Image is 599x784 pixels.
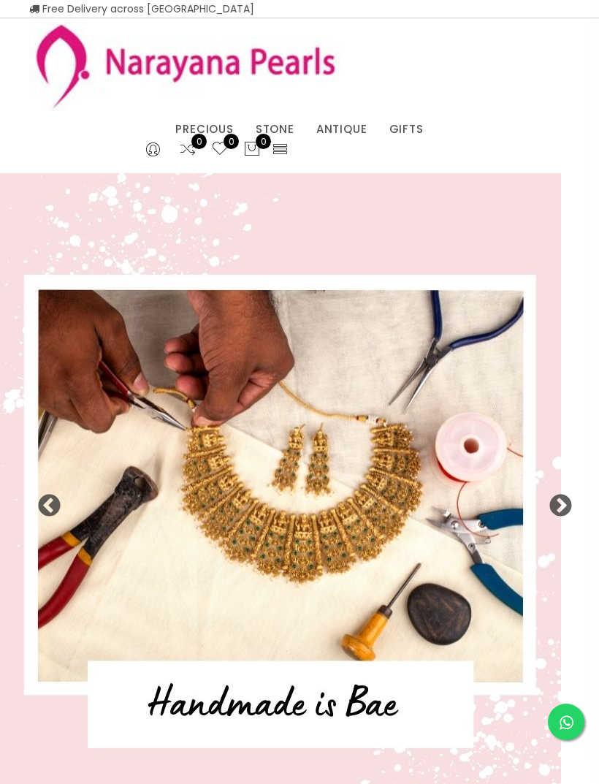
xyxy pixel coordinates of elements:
[256,118,294,140] a: STONE
[37,494,51,509] button: Previous
[191,134,207,149] span: 0
[548,494,562,509] button: Next
[175,118,233,140] a: PRECIOUS
[179,140,197,159] a: 0
[224,134,239,149] span: 0
[316,118,367,140] a: ANTIQUE
[29,1,254,16] span: Free Delivery across [GEOGRAPHIC_DATA]
[389,118,424,140] a: GIFTS
[211,140,229,159] a: 0
[256,134,271,149] span: 0
[243,140,261,159] button: 0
